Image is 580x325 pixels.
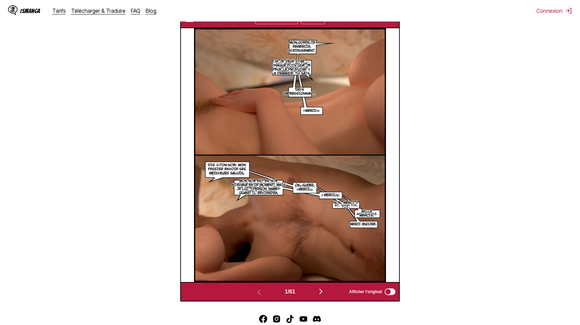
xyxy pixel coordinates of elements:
a: Facebook [259,315,267,323]
img: IsManga Instagram [273,315,281,323]
span: 1 / 61 [285,289,295,295]
a: Tarifs [52,7,66,14]
a: IsManga LogoIsManga [8,5,52,16]
p: MERCI. [323,192,338,198]
p: OH JE VEUX DIRE ... CHAQUE FOIS QUE JE PEUX LE PRODUIRE À LA DEMANDE, TU SAIS. [270,58,313,77]
a: Instagram [273,315,281,323]
a: FAQ [131,7,140,14]
a: Blog [146,7,156,14]
img: IsManga Facebook [259,315,267,323]
a: Youtube [299,315,307,323]
a: Discord [313,315,321,323]
img: Previous page [255,288,263,296]
p: MERCI ENCORE. [348,221,378,228]
p: TRÈS IMPRESSIONNANT. [282,86,317,97]
p: MERCI. [304,107,319,114]
a: TikTok [286,315,294,323]
img: Next page [317,287,325,295]
img: IsManga Discord [313,315,321,323]
img: Manga Panel [194,28,386,282]
p: MON CORPS TE REMERCIE. SÉRIEUSEMENT. [287,39,318,54]
input: Afficher l'original [385,288,395,295]
p: MILLE MERCIS. [353,208,380,219]
a: Télécharger & Traduire [71,7,126,14]
img: Sign out [565,7,572,14]
img: IsManga TikTok [286,315,294,323]
span: Afficher l'original [349,289,382,294]
p: DIS À TON NOB, MON FESSIER ENVOIE SES MEILLEURS SALUTS. [201,162,253,177]
div: IsManga [20,8,40,14]
p: OK, SUPER, MERCI. [291,182,319,193]
img: IsManga YouTube [299,315,307,323]
button: Connexion [536,7,572,14]
img: IsManga Logo [8,5,17,15]
p: MON NOB EST EN NOB NIRVANA EN CE MOMENT, MAIS JE LUI [PERSON_NAME] QUAND IL REVIENDRA. [230,178,287,196]
p: NON, MERCI À TOI. [330,199,361,210]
